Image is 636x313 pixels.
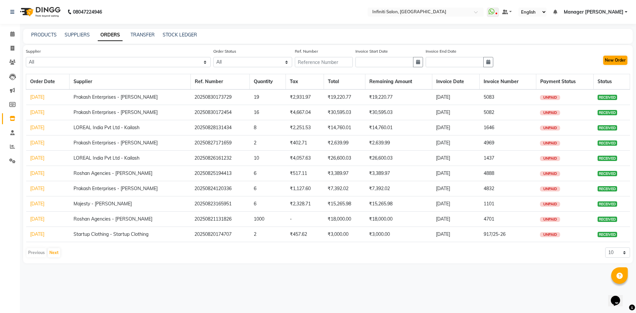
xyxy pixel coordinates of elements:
span: UNPAID [540,95,560,100]
th: Quantity [250,74,286,90]
td: ₹7,392.02 [365,181,432,196]
span: RECEIVED [598,217,617,222]
span: UNPAID [540,202,560,207]
td: [DATE] [432,120,479,135]
span: UNPAID [540,171,560,176]
td: 16 [250,105,286,120]
td: ₹18,000.00 [365,212,432,227]
td: ₹18,000.00 [324,212,365,227]
td: ₹7,392.02 [324,181,365,196]
td: ₹457.62 [286,227,324,242]
a: [DATE] [30,201,44,207]
span: UNPAID [540,141,560,146]
td: 19 [250,89,286,105]
td: 20250821131826 [190,212,250,227]
th: Ref. Number [190,74,250,90]
td: 2 [250,135,286,151]
td: 20250828131434 [190,120,250,135]
td: 20250830172454 [190,105,250,120]
span: RECEIVED [598,171,617,176]
th: Total [324,74,365,90]
span: 917/25-26 [484,231,505,237]
label: Supplier [26,48,41,54]
span: RECEIVED [598,201,617,207]
a: [DATE] [30,109,44,115]
span: 5082 [484,109,494,115]
span: 4701 [484,216,494,222]
td: [DATE] [432,135,479,151]
span: UNPAID [540,186,560,191]
span: RECEIVED [598,156,617,161]
a: SUPPLIERS [65,32,90,38]
th: Payment Status [536,74,593,90]
td: ₹15,265.98 [324,196,365,212]
a: [DATE] [30,231,44,237]
td: 6 [250,166,286,181]
td: ₹14,760.01 [324,120,365,135]
td: Roshan Agencies - [PERSON_NAME] [70,166,190,181]
span: UNPAID [540,217,560,222]
td: 8 [250,120,286,135]
th: Order Date [26,74,70,90]
td: [DATE] [432,151,479,166]
td: ₹2,251.53 [286,120,324,135]
td: ₹30,595.03 [365,105,432,120]
td: Majesty - [PERSON_NAME] [70,196,190,212]
td: ₹3,000.00 [324,227,365,242]
th: Tax [286,74,324,90]
label: Invoice End Date [426,48,456,54]
span: 4969 [484,140,494,146]
td: [DATE] [432,181,479,196]
td: ₹3,000.00 [365,227,432,242]
td: [DATE] [432,212,479,227]
span: RECEIVED [598,110,617,115]
td: ₹26,600.03 [365,151,432,166]
a: STOCK LEDGER [163,32,197,38]
b: 08047224946 [73,3,102,21]
a: PRODUCTS [31,32,57,38]
span: 5083 [484,94,494,100]
a: [DATE] [30,170,44,176]
span: Manager [PERSON_NAME] [564,9,623,16]
span: 1101 [484,201,494,207]
td: 6 [250,196,286,212]
a: ORDERS [98,29,123,41]
th: Status [594,74,630,90]
td: ₹4,667.04 [286,105,324,120]
td: ₹15,265.98 [365,196,432,212]
td: [DATE] [432,89,479,105]
span: UNPAID [540,232,560,237]
a: [DATE] [30,125,44,130]
span: UNPAID [540,156,560,161]
th: Invoice Number [480,74,536,90]
span: 4888 [484,170,494,176]
a: [DATE] [30,185,44,191]
td: - [286,212,324,227]
td: Prakash Enterprises - [PERSON_NAME] [70,89,190,105]
td: LOREAL India Pvt Ltd - Kailash [70,120,190,135]
td: [DATE] [432,166,479,181]
button: New Order [603,56,627,65]
span: RECEIVED [598,140,617,146]
th: Supplier [70,74,190,90]
span: 1437 [484,155,494,161]
td: 20250830173729 [190,89,250,105]
th: Invoice Date [432,74,479,90]
td: ₹19,220.77 [324,89,365,105]
iframe: chat widget [608,287,629,306]
td: 20250823165951 [190,196,250,212]
td: ₹19,220.77 [365,89,432,105]
td: [DATE] [432,227,479,242]
td: [DATE] [432,105,479,120]
button: Next [48,248,60,257]
span: RECEIVED [598,95,617,100]
span: RECEIVED [598,232,617,237]
td: ₹2,328.71 [286,196,324,212]
td: 6 [250,181,286,196]
td: Prakash Enterprises - [PERSON_NAME] [70,135,190,151]
td: ₹2,639.99 [365,135,432,151]
span: UNPAID [540,126,560,130]
td: 20250827171659 [190,135,250,151]
td: 20250820174707 [190,227,250,242]
td: ₹1,127.60 [286,181,324,196]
